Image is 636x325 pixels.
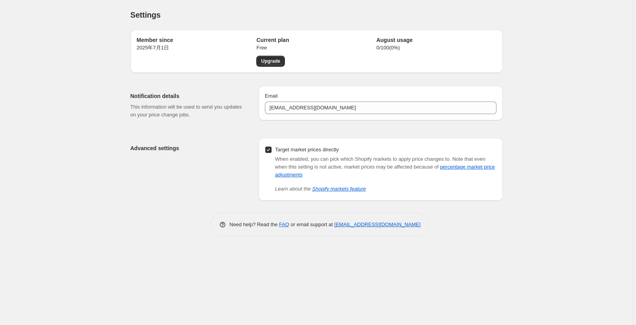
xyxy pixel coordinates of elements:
[256,56,285,67] a: Upgrade
[289,222,334,227] span: or email support at
[130,92,246,100] h2: Notification details
[275,186,366,192] i: Learn about the
[130,144,246,152] h2: Advanced settings
[265,93,278,99] span: Email
[275,156,451,162] span: When enabled, you can pick which Shopify markets to apply price changes to.
[261,58,280,64] span: Upgrade
[137,36,257,44] h2: Member since
[130,11,161,19] span: Settings
[275,147,339,153] span: Target market prices directly
[137,44,257,52] p: 2025年7月1日
[376,36,496,44] h2: August usage
[376,44,496,52] p: 0 / 100 ( 0 %)
[275,156,495,178] span: Note that even when this setting is not active, market prices may be affected because of
[230,222,279,227] span: Need help? Read the
[334,222,420,227] a: [EMAIL_ADDRESS][DOMAIN_NAME]
[256,44,376,52] p: Free
[279,222,289,227] a: FAQ
[256,36,376,44] h2: Current plan
[130,103,246,119] p: This information will be used to send you updates on your price change jobs.
[312,186,366,192] a: Shopify markets feature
